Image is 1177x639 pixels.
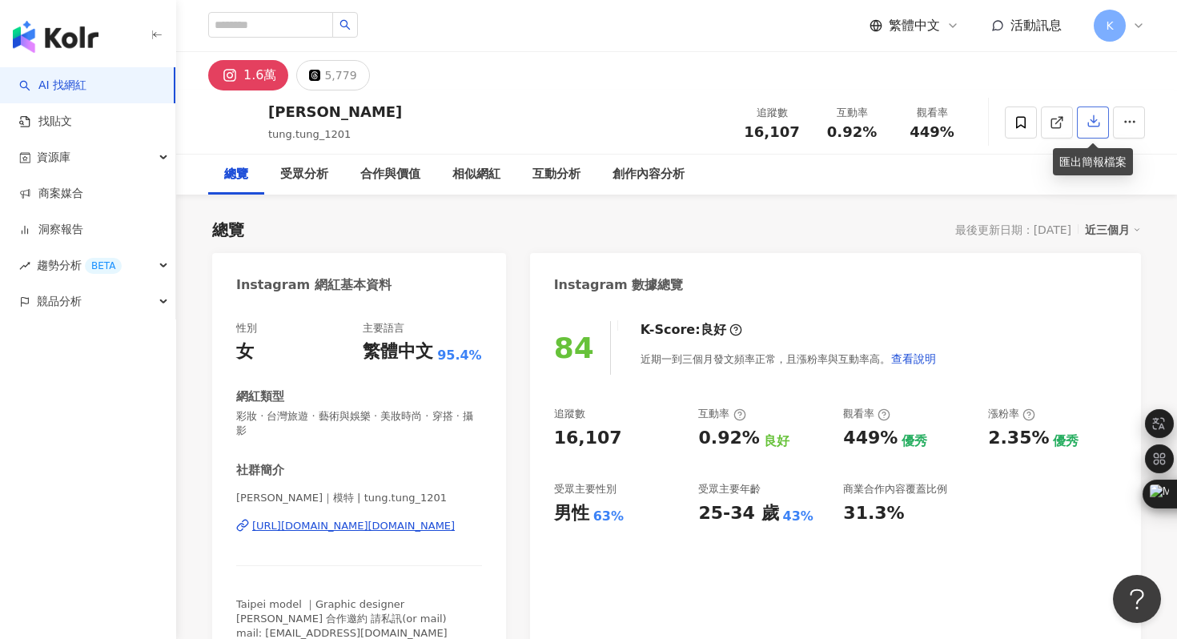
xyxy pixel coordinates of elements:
span: 活動訊息 [1010,18,1062,33]
div: 觀看率 [902,105,962,121]
div: 追蹤數 [741,105,802,121]
button: 1.6萬 [208,60,288,90]
div: 創作內容分析 [613,165,685,184]
div: 449% [843,426,898,451]
div: 總覽 [224,165,248,184]
a: 商案媒合 [19,186,83,202]
div: [PERSON_NAME] [268,102,402,122]
span: 0.92% [827,124,877,140]
span: 查看說明 [891,352,936,365]
div: 近期一到三個月發文頻率正常，且漲粉率與互動率高。 [641,343,937,375]
div: 受眾分析 [280,165,328,184]
span: 95.4% [437,347,482,364]
img: logo [13,21,98,53]
div: 良好 [701,321,726,339]
div: 近三個月 [1085,219,1141,240]
button: 5,779 [296,60,369,90]
div: 63% [593,508,624,525]
span: 競品分析 [37,283,82,319]
span: 449% [910,124,954,140]
div: 社群簡介 [236,462,284,479]
span: 趨勢分析 [37,247,122,283]
div: 31.3% [843,501,904,526]
span: [PERSON_NAME]｜模特 | tung.tung_1201 [236,491,482,505]
div: [URL][DOMAIN_NAME][DOMAIN_NAME] [252,519,455,533]
div: 0.92% [698,426,759,451]
div: 優秀 [902,432,927,450]
img: KOL Avatar [208,98,256,147]
span: 彩妝 · 台灣旅遊 · 藝術與娛樂 · 美妝時尚 · 穿搭 · 攝影 [236,409,482,438]
a: 找貼文 [19,114,72,130]
div: 主要語言 [363,321,404,336]
div: 性別 [236,321,257,336]
div: 男性 [554,501,589,526]
div: 2.35% [988,426,1049,451]
span: Taipei model ｜Graphic designer [PERSON_NAME] 合作邀約 請私訊(or mail) mail: [EMAIL_ADDRESS][DOMAIN_NAME] [236,598,448,639]
span: K [1106,17,1113,34]
span: 繁體中文 [889,17,940,34]
div: 觀看率 [843,407,890,421]
div: Instagram 網紅基本資料 [236,276,392,294]
div: 互動率 [698,407,745,421]
div: 25-34 歲 [698,501,778,526]
div: 1.6萬 [243,64,276,86]
div: 互動率 [821,105,882,121]
a: [URL][DOMAIN_NAME][DOMAIN_NAME] [236,519,482,533]
span: tung.tung_1201 [268,128,351,140]
div: K-Score : [641,321,742,339]
div: 網紅類型 [236,388,284,405]
div: Instagram 數據總覽 [554,276,684,294]
div: 5,779 [324,64,356,86]
div: 繁體中文 [363,340,433,364]
div: BETA [85,258,122,274]
a: searchAI 找網紅 [19,78,86,94]
div: 商業合作內容覆蓋比例 [843,482,947,496]
div: 最後更新日期：[DATE] [955,223,1071,236]
span: 資源庫 [37,139,70,175]
div: 相似網紅 [452,165,500,184]
a: 洞察報告 [19,222,83,238]
span: 16,107 [744,123,799,140]
div: 女 [236,340,254,364]
div: 漲粉率 [988,407,1035,421]
iframe: Help Scout Beacon - Open [1113,575,1161,623]
div: 43% [783,508,813,525]
div: 受眾主要性別 [554,482,617,496]
span: rise [19,260,30,271]
div: 總覽 [212,219,244,241]
div: 16,107 [554,426,622,451]
div: 優秀 [1053,432,1079,450]
div: 良好 [764,432,789,450]
div: 受眾主要年齡 [698,482,761,496]
div: 追蹤數 [554,407,585,421]
div: 合作與價值 [360,165,420,184]
div: 84 [554,332,594,364]
div: 互動分析 [532,165,580,184]
div: 匯出簡報檔案 [1053,148,1133,175]
span: search [339,19,351,30]
button: 查看說明 [890,343,937,375]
